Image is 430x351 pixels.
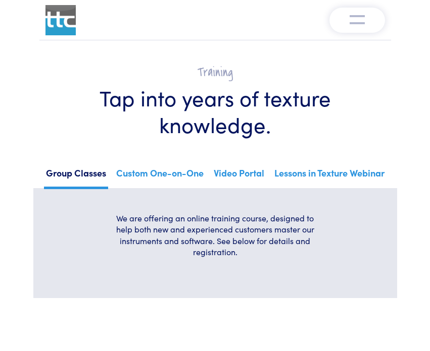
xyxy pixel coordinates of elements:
button: Toggle navigation [329,8,385,33]
a: Video Portal [212,164,266,187]
h1: Tap into years of texture knowledge. [64,84,367,137]
h2: Training [64,65,367,80]
a: Lessons in Texture Webinar [272,164,387,187]
img: ttc_logo_1x1_v1.0.png [45,5,76,35]
a: Custom One-on-One [114,164,206,187]
h6: We are offering an online training course, designed to help both new and experienced customers ma... [116,212,314,258]
img: menu-v1.0.png [350,13,365,25]
a: Group Classes [44,164,108,189]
